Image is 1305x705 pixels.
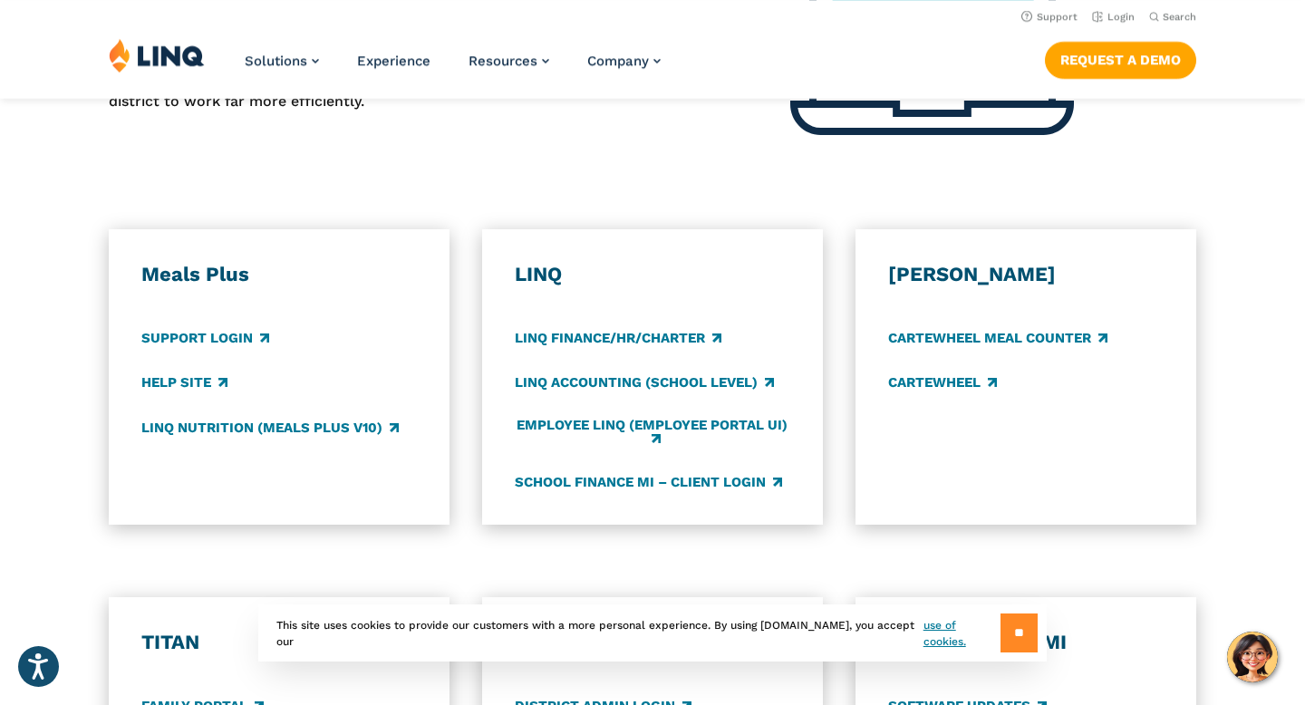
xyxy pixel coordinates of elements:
[1092,11,1135,23] a: Login
[1163,11,1196,23] span: Search
[1149,10,1196,24] button: Open Search Bar
[245,53,319,69] a: Solutions
[258,604,1047,662] div: This site uses cookies to provide our customers with a more personal experience. By using [DOMAIN...
[1045,42,1196,78] a: Request a Demo
[515,472,782,492] a: School Finance MI – Client Login
[469,53,537,69] span: Resources
[1021,11,1078,23] a: Support
[141,418,399,438] a: LINQ Nutrition (Meals Plus v10)
[888,373,997,393] a: CARTEWHEEL
[587,53,649,69] span: Company
[587,53,661,69] a: Company
[245,38,661,98] nav: Primary Navigation
[141,262,417,287] h3: Meals Plus
[515,418,790,448] a: Employee LINQ (Employee Portal UI)
[1227,632,1278,682] button: Hello, have a question? Let’s chat.
[888,262,1164,287] h3: [PERSON_NAME]
[888,329,1107,349] a: CARTEWHEEL Meal Counter
[357,53,430,69] a: Experience
[141,630,417,655] h3: TITAN
[469,53,549,69] a: Resources
[109,38,205,72] img: LINQ | K‑12 Software
[1045,38,1196,78] nav: Button Navigation
[923,617,1000,650] a: use of cookies.
[141,329,269,349] a: Support Login
[245,53,307,69] span: Solutions
[515,262,790,287] h3: LINQ
[515,329,721,349] a: LINQ Finance/HR/Charter
[515,373,774,393] a: LINQ Accounting (school level)
[141,373,227,393] a: Help Site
